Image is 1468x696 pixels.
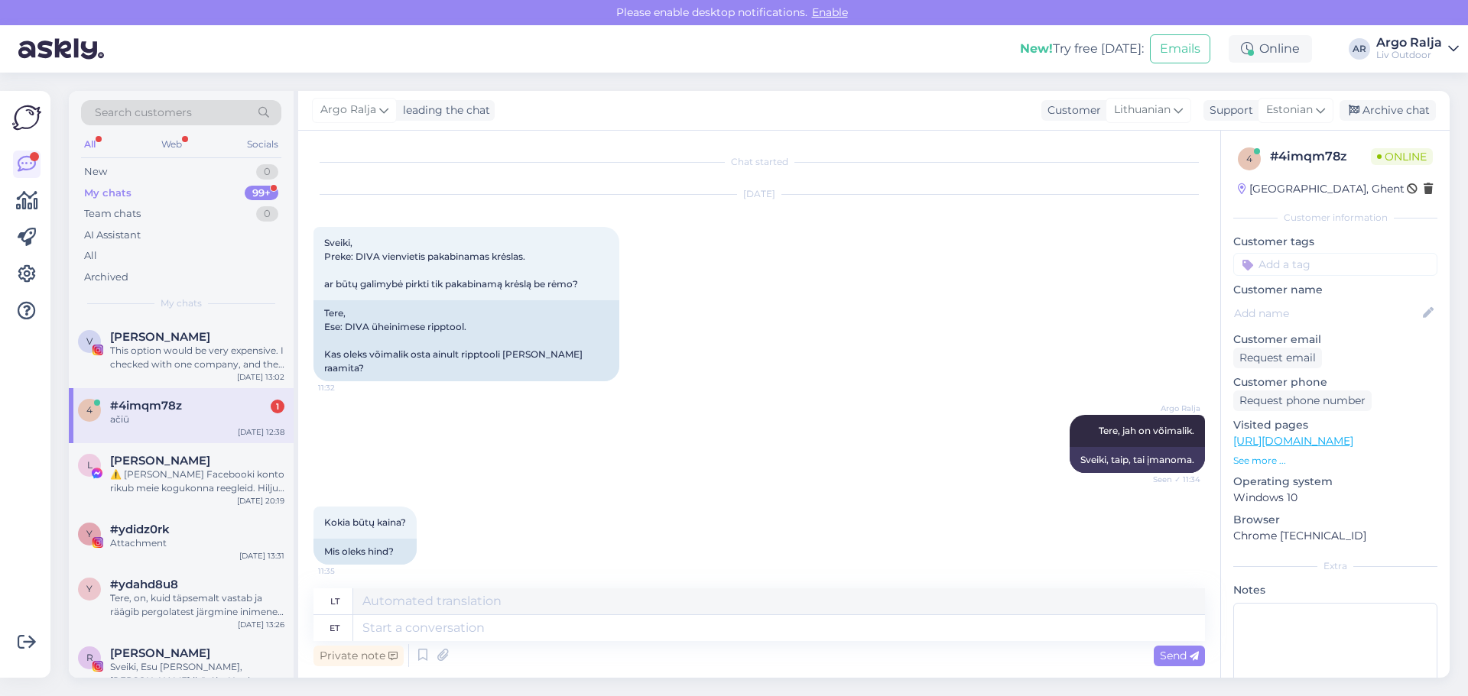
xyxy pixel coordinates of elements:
div: Socials [244,134,281,154]
div: All [81,134,99,154]
input: Add name [1234,305,1420,322]
div: Customer [1041,102,1101,118]
span: #4imqm78z [110,399,182,413]
div: ačiū [110,413,284,426]
span: Sveiki, Preke: DIVA vienvietis pakabinamas krėslas. ar būtų galimybė pirkti tik pakabinamą krėslą... [324,237,578,290]
span: Viktoria [110,330,210,344]
div: Try free [DATE]: [1020,40,1144,58]
p: Operating system [1233,474,1437,490]
span: y [86,583,93,594]
div: [GEOGRAPHIC_DATA], Ghent [1238,181,1405,197]
div: Attachment [110,536,284,550]
span: Estonian [1266,102,1313,118]
span: Tere, jah on võimalik. [1099,425,1194,436]
span: #ydidz0rk [110,523,170,536]
span: Online [1371,148,1433,165]
div: This option would be very expensive. I checked with one company, and they quoted 10,000. That is ... [110,344,284,371]
div: 99+ [245,186,278,201]
div: Customer information [1233,211,1437,225]
span: y [86,528,93,539]
div: Mis oleks hind? [313,539,417,565]
b: New! [1020,41,1053,56]
div: Tere, Ese: DIVA üheinimese ripptool. Kas oleks võimalik osta ainult ripptooli [PERSON_NAME] raamita? [313,300,619,381]
p: Customer email [1233,332,1437,348]
div: Tere, on, kuid täpsemalt vastab ja räägib pergolatest järgmine inimene, kirjutage palun e-mail: [... [110,591,284,619]
button: Emails [1150,34,1210,63]
div: Archive chat [1340,100,1436,121]
a: [URL][DOMAIN_NAME] [1233,434,1353,448]
p: Customer name [1233,282,1437,298]
div: lt [330,588,339,614]
span: 4 [1246,153,1252,164]
div: [DATE] 12:38 [238,426,284,438]
div: Private note [313,646,404,666]
div: Sveiki, taip, tai įmanoma. [1070,447,1205,473]
span: Enable [807,5,853,19]
div: [DATE] [313,187,1205,201]
div: My chats [84,186,132,201]
span: Argo Ralja [320,102,376,118]
span: Search customers [95,105,192,121]
div: AI Assistant [84,228,141,243]
span: Send [1160,649,1199,662]
div: AR [1349,38,1370,60]
div: et [330,615,339,641]
p: Windows 10 [1233,490,1437,506]
span: Seen ✓ 11:34 [1143,474,1200,485]
span: #ydahd8u8 [110,578,178,591]
a: Argo RaljaLiv Outdoor [1376,37,1459,61]
span: Raimonda Žemelė [110,646,210,660]
span: My chats [161,296,202,310]
div: Archived [84,270,128,285]
div: Sveiki, Esu [PERSON_NAME], [PERSON_NAME] įkūrėja. Nuolat ieškau arenos partnerių, turėčiau [PERSO... [110,660,284,688]
img: Askly Logo [12,103,41,132]
span: 4 [86,404,93,416]
p: Notes [1233,582,1437,598]
div: 0 [256,206,278,222]
div: # 4imqm78z [1270,147,1371,166]
div: Team chats [84,206,141,222]
div: [DATE] 13:02 [237,371,284,383]
span: 11:35 [318,565,375,577]
div: Request phone number [1233,390,1372,411]
p: Customer phone [1233,374,1437,390]
span: Lee Ann Fielies [110,454,210,468]
span: L [87,459,93,471]
div: Request email [1233,348,1322,368]
p: Chrome [TECHNICAL_ID] [1233,528,1437,544]
div: New [84,164,107,180]
input: Add a tag [1233,253,1437,276]
div: Support [1203,102,1253,118]
div: All [84,248,97,264]
div: 1 [271,400,284,413]
p: Customer tags [1233,234,1437,250]
div: Chat started [313,155,1205,169]
div: Argo Ralja [1376,37,1442,49]
span: R [86,652,93,663]
div: [DATE] 13:31 [239,550,284,562]
div: Liv Outdoor [1376,49,1442,61]
div: [DATE] 20:19 [237,495,284,507]
div: Web [158,134,185,154]
span: 11:32 [318,382,375,393]
div: Online [1229,35,1312,63]
span: Argo Ralja [1143,403,1200,414]
span: Kokia būtų kaina? [324,516,406,528]
div: [DATE] 13:26 [238,619,284,630]
div: Extra [1233,559,1437,573]
span: V [86,335,93,347]
div: ⚠️ [PERSON_NAME] Facebooki konto rikub meie kogukonna reegleid. Hiljuti on meie süsteem saanud ka... [110,468,284,495]
p: Visited pages [1233,417,1437,433]
div: 0 [256,164,278,180]
p: Browser [1233,512,1437,528]
p: See more ... [1233,454,1437,468]
span: Lithuanian [1114,102,1171,118]
div: leading the chat [397,102,490,118]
